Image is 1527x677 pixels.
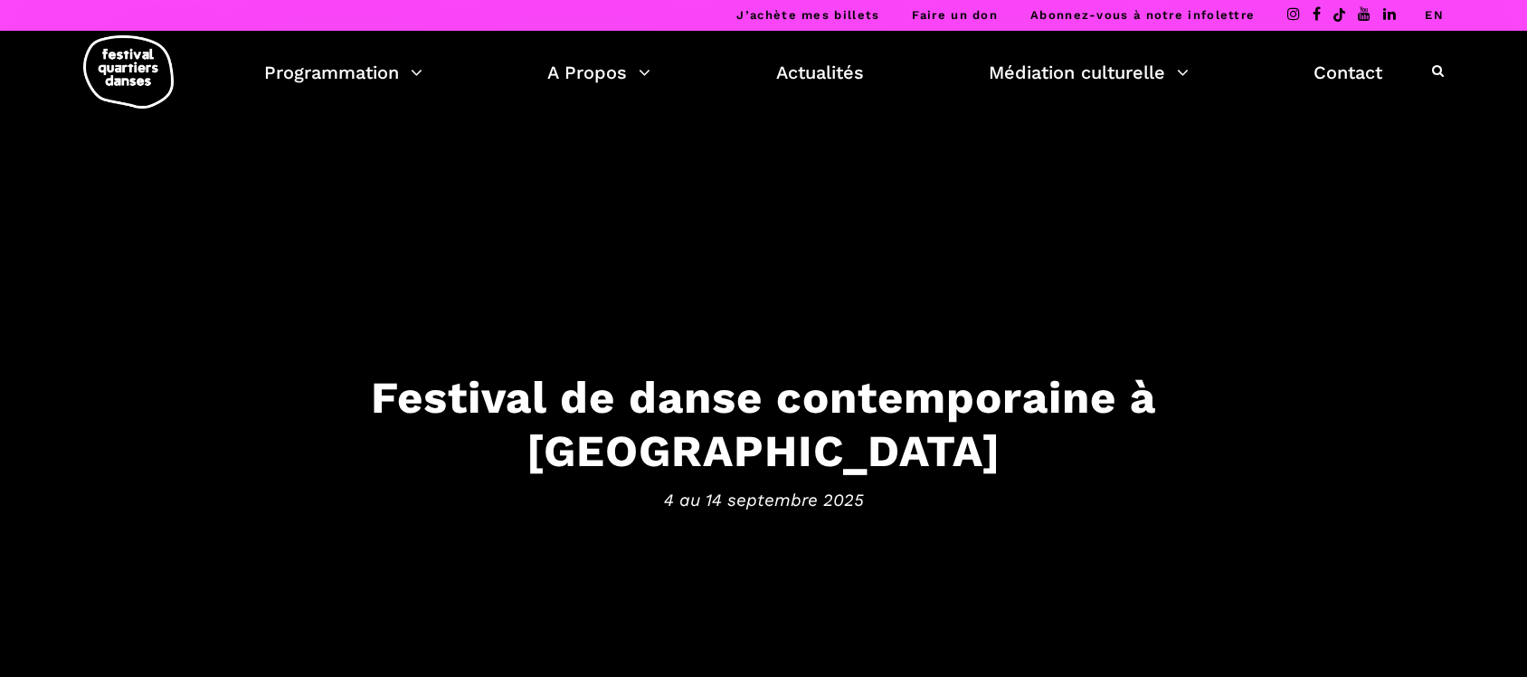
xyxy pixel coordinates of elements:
a: Abonnez-vous à notre infolettre [1030,8,1255,22]
span: 4 au 14 septembre 2025 [203,486,1324,513]
a: J’achète mes billets [736,8,879,22]
a: A Propos [547,57,650,88]
a: Actualités [776,57,864,88]
a: Contact [1314,57,1382,88]
a: Programmation [264,57,422,88]
a: Médiation culturelle [989,57,1189,88]
a: Faire un don [912,8,998,22]
img: logo-fqd-med [83,35,174,109]
h3: Festival de danse contemporaine à [GEOGRAPHIC_DATA] [203,371,1324,478]
a: EN [1425,8,1444,22]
